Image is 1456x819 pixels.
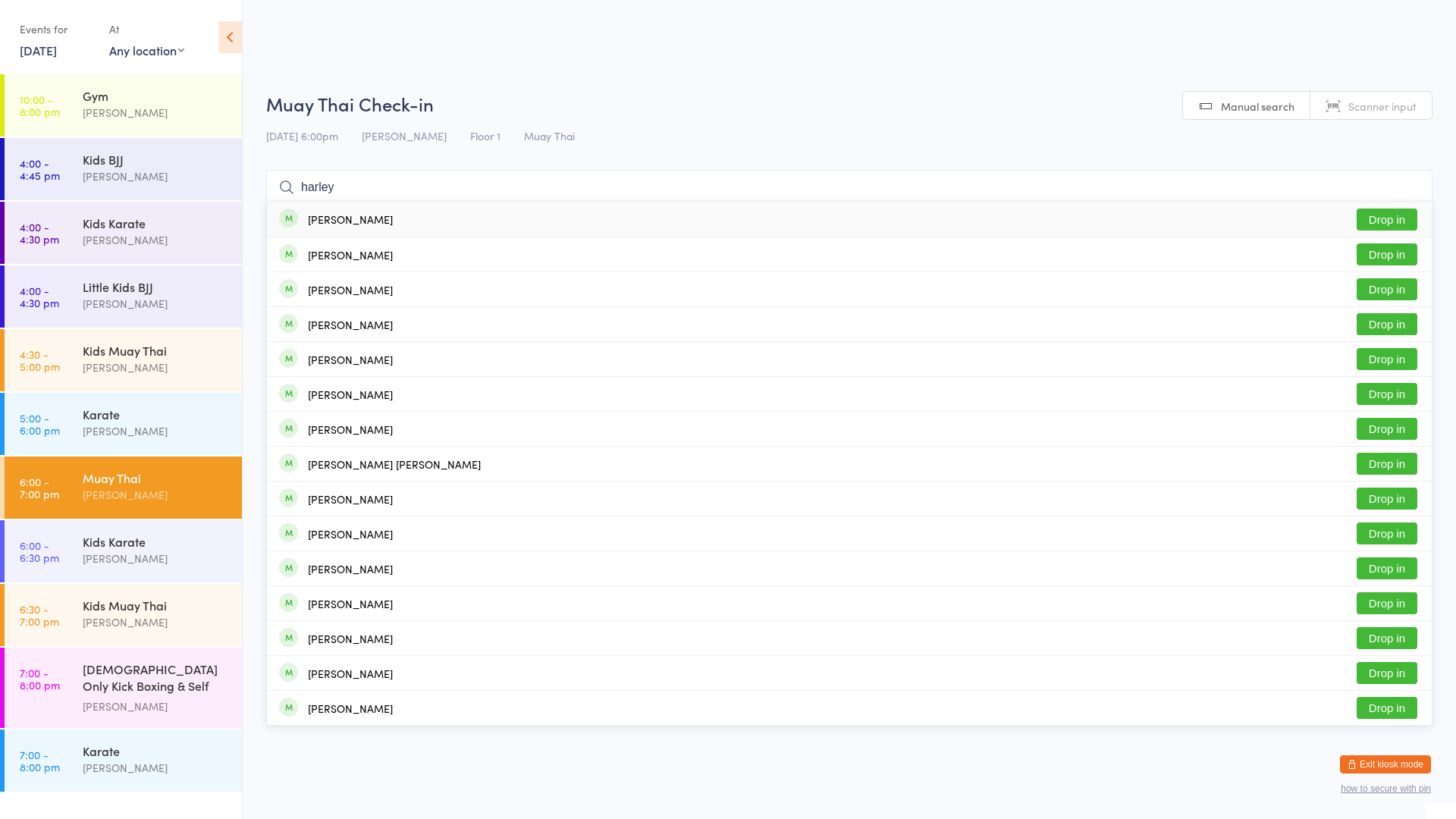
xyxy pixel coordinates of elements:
button: Drop in [1357,697,1417,719]
div: [PERSON_NAME] [308,563,393,575]
span: [PERSON_NAME] [362,128,447,143]
div: Karate [83,742,229,759]
a: 7:00 -8:00 pm[DEMOGRAPHIC_DATA] Only Kick Boxing & Self Defence[PERSON_NAME] [5,648,242,728]
button: Drop in [1357,348,1417,370]
div: Little Kids BJJ [83,278,229,295]
div: [PERSON_NAME] [83,359,229,376]
div: [PERSON_NAME] [308,353,393,366]
div: [PERSON_NAME] [308,284,393,296]
button: Drop in [1357,313,1417,335]
div: [PERSON_NAME] [308,213,393,225]
div: [PERSON_NAME] [PERSON_NAME] [308,458,481,470]
h2: Muay Thai Check-in [266,91,1432,116]
span: Scanner input [1348,99,1417,114]
div: [PERSON_NAME] [83,104,229,121]
div: [PERSON_NAME] [83,759,229,777]
a: 6:30 -7:00 pmKids Muay Thai[PERSON_NAME] [5,584,242,646]
div: [PERSON_NAME] [308,632,393,645]
a: 4:00 -4:45 pmKids BJJ[PERSON_NAME] [5,138,242,200]
time: 10:00 - 8:00 pm [20,93,60,118]
div: Kids Karate [83,533,229,550]
div: At [109,17,184,42]
button: Drop in [1357,522,1417,544]
a: 6:00 -7:00 pmMuay Thai[PERSON_NAME] [5,457,242,519]
time: 4:30 - 5:00 pm [20,348,60,372]
div: [PERSON_NAME] [308,423,393,435]
time: 4:00 - 4:30 pm [20,221,59,245]
div: [PERSON_NAME] [308,667,393,679]
div: [DEMOGRAPHIC_DATA] Only Kick Boxing & Self Defence [83,661,229,698]
div: [PERSON_NAME] [308,318,393,331]
button: Drop in [1357,662,1417,684]
time: 5:00 - 6:00 pm [20,412,60,436]
a: 6:00 -6:30 pmKids Karate[PERSON_NAME] [5,520,242,582]
time: 4:00 - 4:45 pm [20,157,60,181]
div: [PERSON_NAME] [308,388,393,400]
a: 5:00 -6:00 pmKarate[PERSON_NAME] [5,393,242,455]
button: Drop in [1357,488,1417,510]
div: [PERSON_NAME] [308,598,393,610]
div: [PERSON_NAME] [83,295,229,312]
div: [PERSON_NAME] [83,231,229,249]
time: 6:00 - 6:30 pm [20,539,59,563]
div: [PERSON_NAME] [83,422,229,440]
div: [PERSON_NAME] [83,550,229,567]
div: Karate [83,406,229,422]
button: Drop in [1357,383,1417,405]
div: [PERSON_NAME] [308,493,393,505]
time: 7:00 - 8:00 pm [20,748,60,773]
button: Drop in [1357,278,1417,300]
span: [DATE] 6:00pm [266,128,338,143]
div: [PERSON_NAME] [83,168,229,185]
button: Drop in [1357,592,1417,614]
time: 4:00 - 4:30 pm [20,284,59,309]
button: Exit kiosk mode [1340,755,1431,773]
div: Kids BJJ [83,151,229,168]
div: Muay Thai [83,469,229,486]
div: Kids Muay Thai [83,342,229,359]
button: Drop in [1357,243,1417,265]
button: Drop in [1357,453,1417,475]
span: Manual search [1221,99,1294,114]
time: 6:30 - 7:00 pm [20,603,59,627]
div: [PERSON_NAME] [83,486,229,504]
div: Any location [109,42,184,58]
button: Drop in [1357,557,1417,579]
div: [PERSON_NAME] [308,528,393,540]
a: 7:00 -8:00 pmKarate[PERSON_NAME] [5,730,242,792]
div: [PERSON_NAME] [308,249,393,261]
a: 4:00 -4:30 pmKids Karate[PERSON_NAME] [5,202,242,264]
time: 7:00 - 8:00 pm [20,667,60,691]
div: Kids Muay Thai [83,597,229,613]
div: Gym [83,87,229,104]
div: [PERSON_NAME] [308,702,393,714]
a: 10:00 -8:00 pmGym[PERSON_NAME] [5,74,242,136]
div: Kids Karate [83,215,229,231]
button: Drop in [1357,418,1417,440]
div: [PERSON_NAME] [83,698,229,715]
input: Search [266,170,1432,205]
a: [DATE] [20,42,57,58]
a: 4:30 -5:00 pmKids Muay Thai[PERSON_NAME] [5,329,242,391]
div: [PERSON_NAME] [83,613,229,631]
button: Drop in [1357,627,1417,649]
time: 6:00 - 7:00 pm [20,475,59,500]
div: Events for [20,17,94,42]
span: Floor 1 [470,128,500,143]
span: Muay Thai [524,128,575,143]
a: 4:00 -4:30 pmLittle Kids BJJ[PERSON_NAME] [5,265,242,328]
button: Drop in [1357,209,1417,231]
button: how to secure with pin [1341,783,1431,794]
